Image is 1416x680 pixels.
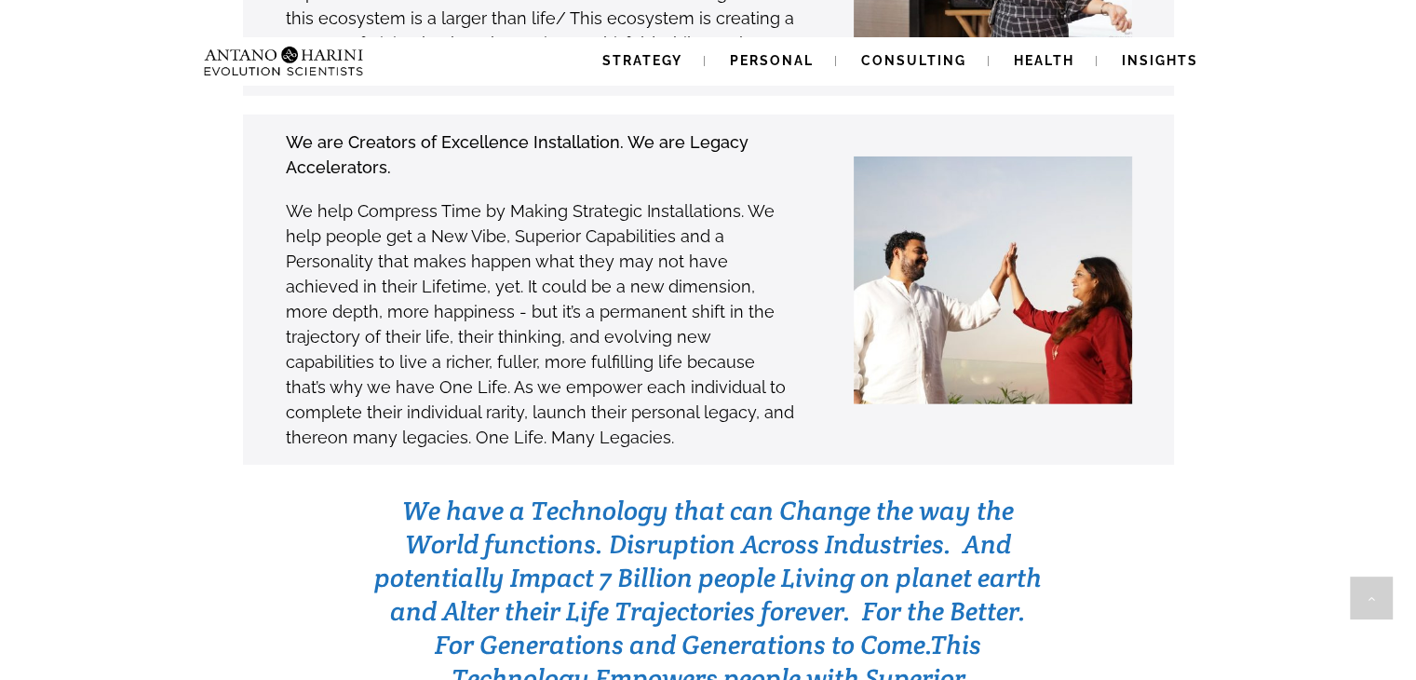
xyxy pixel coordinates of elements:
[602,53,682,68] span: Strategy
[286,198,795,450] p: We help Compress Time by Making Strategic Installations. We help people get a New Vibe, Superior ...
[286,132,748,177] strong: We are Creators of Excellence Installation. We are Legacy Accelerators.
[798,156,1170,405] img: AH
[708,37,836,85] a: Personal
[374,494,1042,661] span: We have a Technology that can Change the way the World functions. Disruption Across Industries. A...
[580,37,705,85] a: Strategy
[991,37,1097,85] a: Health
[861,53,966,68] span: Consulting
[839,37,989,85] a: Consulting
[730,53,814,68] span: Personal
[1122,53,1198,68] span: Insights
[1099,37,1220,85] a: Insights
[1014,53,1074,68] span: Health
